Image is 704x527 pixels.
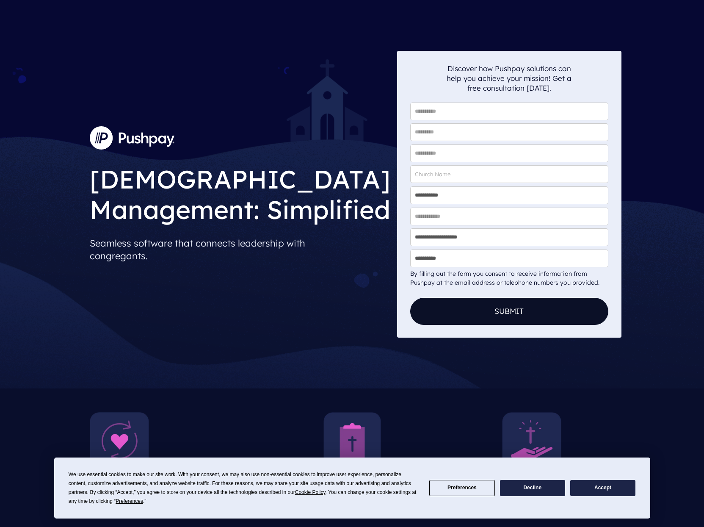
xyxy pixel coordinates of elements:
button: Submit [410,298,608,325]
p: Discover how Pushpay solutions can help you achieve your mission! Get a free consultation [DATE]. [447,64,572,93]
div: Cookie Consent Prompt [54,458,650,519]
p: Seamless software that connects leadership with congregants. [90,233,390,266]
button: Accept [570,480,635,496]
span: Preferences [116,498,143,504]
div: By filling out the form you consent to receive information from Pushpay at the email address or t... [410,269,608,287]
input: Church Name [410,165,608,183]
button: Decline [500,480,565,496]
span: Cookie Policy [295,489,326,495]
div: We use essential cookies to make our site work. With your consent, we may also use non-essential ... [69,470,419,506]
h1: [DEMOGRAPHIC_DATA] Management: Simplified [90,157,390,227]
button: Preferences [429,480,494,496]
